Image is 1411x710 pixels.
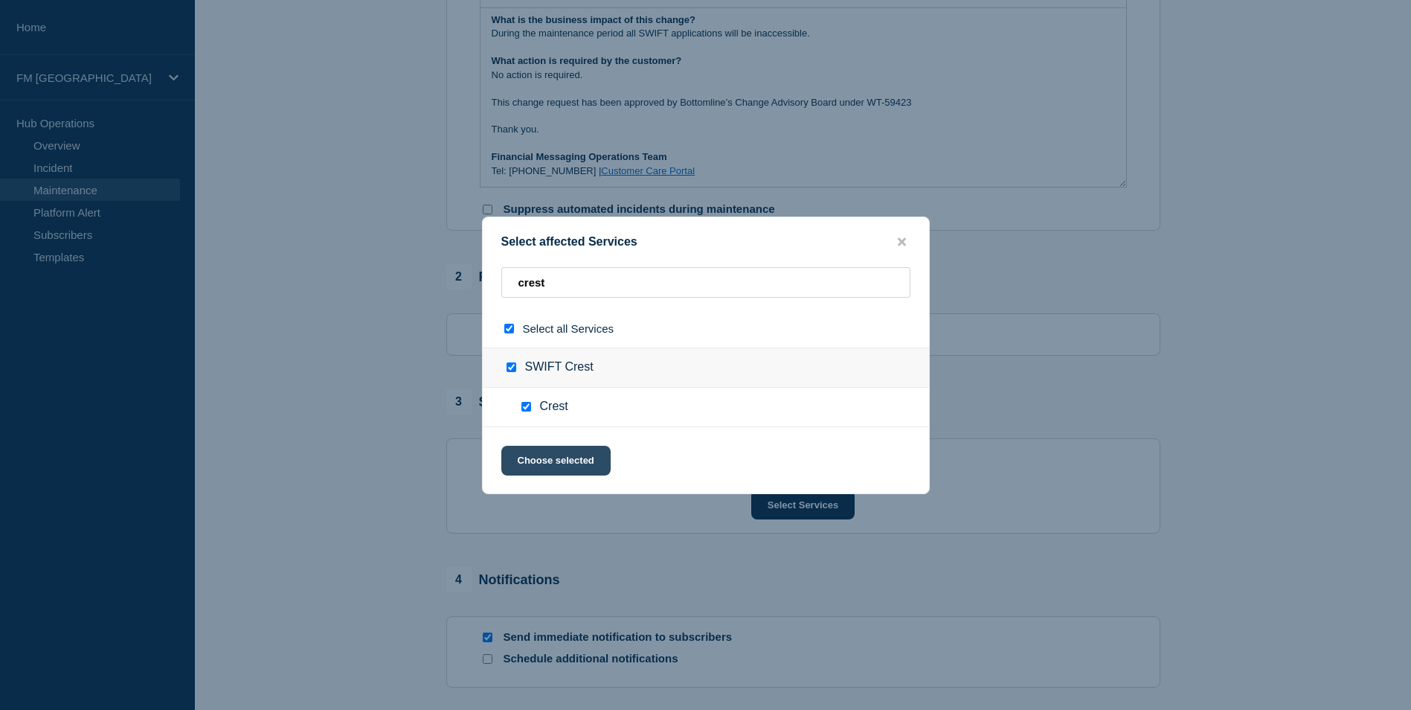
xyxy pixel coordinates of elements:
button: Choose selected [501,446,611,476]
input: select all checkbox [504,324,514,333]
span: Select all Services [523,322,614,335]
input: SWIFT Crest checkbox [507,362,516,372]
input: Crest checkbox [521,402,531,412]
div: Select affected Services [483,235,929,249]
span: Crest [540,400,568,415]
input: Search [501,267,910,298]
div: SWIFT Crest [483,348,929,388]
button: close button [893,235,910,249]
